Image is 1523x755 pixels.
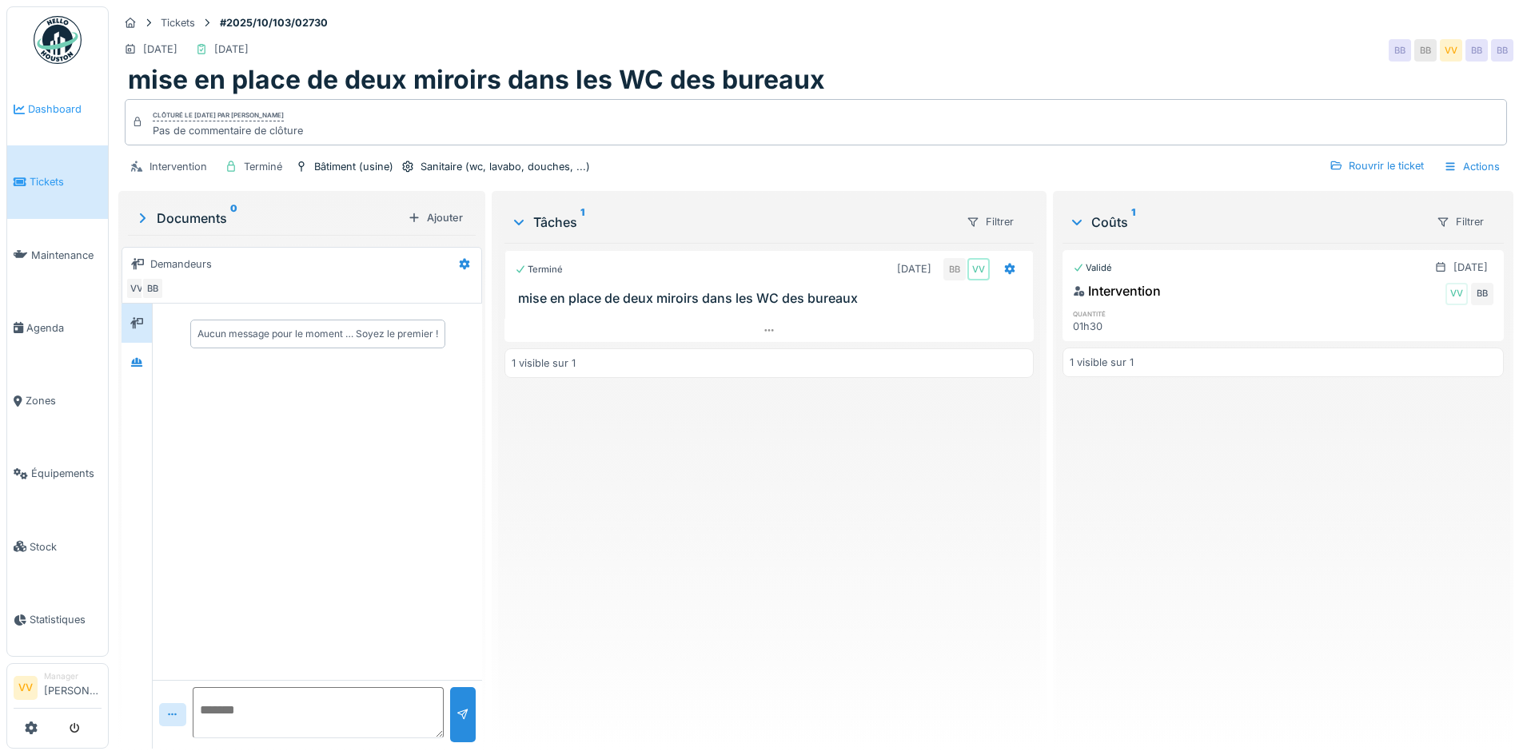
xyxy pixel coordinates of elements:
[7,364,108,437] a: Zones
[14,676,38,700] li: VV
[1465,39,1488,62] div: BB
[153,123,303,138] div: Pas de commentaire de clôture
[7,292,108,364] a: Agenda
[943,258,966,280] div: BB
[214,42,249,57] div: [DATE]
[126,277,148,300] div: VV
[1069,213,1423,232] div: Coûts
[1445,283,1468,305] div: VV
[1073,308,1210,319] h6: quantité
[1073,281,1161,300] div: Intervention
[150,256,212,272] div: Demandeurs
[213,15,334,30] strong: #2025/10/103/02730
[7,511,108,583] a: Stock
[1471,283,1493,305] div: BB
[1389,39,1411,62] div: BB
[197,327,438,341] div: Aucun message pour le moment … Soyez le premier !
[34,16,82,64] img: Badge_color-CXgf-gQk.svg
[1429,210,1491,233] div: Filtrer
[26,320,102,336] span: Agenda
[518,291,1026,306] h3: mise en place de deux miroirs dans les WC des bureaux
[1453,260,1488,275] div: [DATE]
[44,670,102,682] div: Manager
[511,213,952,232] div: Tâches
[1073,319,1210,334] div: 01h30
[230,209,237,228] sup: 0
[28,101,102,117] span: Dashboard
[150,159,207,174] div: Intervention
[1073,261,1112,275] div: Validé
[30,612,102,627] span: Statistiques
[31,466,102,481] span: Équipements
[401,207,469,228] div: Ajouter
[1440,39,1462,62] div: VV
[897,261,931,276] div: [DATE]
[959,210,1021,233] div: Filtrer
[1437,155,1507,178] div: Actions
[26,393,102,408] span: Zones
[31,248,102,263] span: Maintenance
[1414,39,1437,62] div: BB
[134,209,401,228] div: Documents
[30,174,102,189] span: Tickets
[512,356,576,371] div: 1 visible sur 1
[7,145,108,218] a: Tickets
[7,437,108,510] a: Équipements
[580,213,584,232] sup: 1
[128,65,825,95] h1: mise en place de deux miroirs dans les WC des bureaux
[142,277,164,300] div: BB
[314,159,393,174] div: Bâtiment (usine)
[967,258,990,280] div: VV
[7,583,108,656] a: Statistiques
[1323,155,1430,177] div: Rouvrir le ticket
[30,539,102,554] span: Stock
[44,670,102,705] li: [PERSON_NAME]
[244,159,282,174] div: Terminé
[1070,355,1134,370] div: 1 visible sur 1
[161,15,195,30] div: Tickets
[515,263,563,276] div: Terminé
[153,110,284,121] div: Clôturé le [DATE] par [PERSON_NAME]
[1131,213,1135,232] sup: 1
[7,219,108,292] a: Maintenance
[421,159,590,174] div: Sanitaire (wc, lavabo, douches, ...)
[143,42,177,57] div: [DATE]
[7,73,108,145] a: Dashboard
[1491,39,1513,62] div: BB
[14,670,102,709] a: VV Manager[PERSON_NAME]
